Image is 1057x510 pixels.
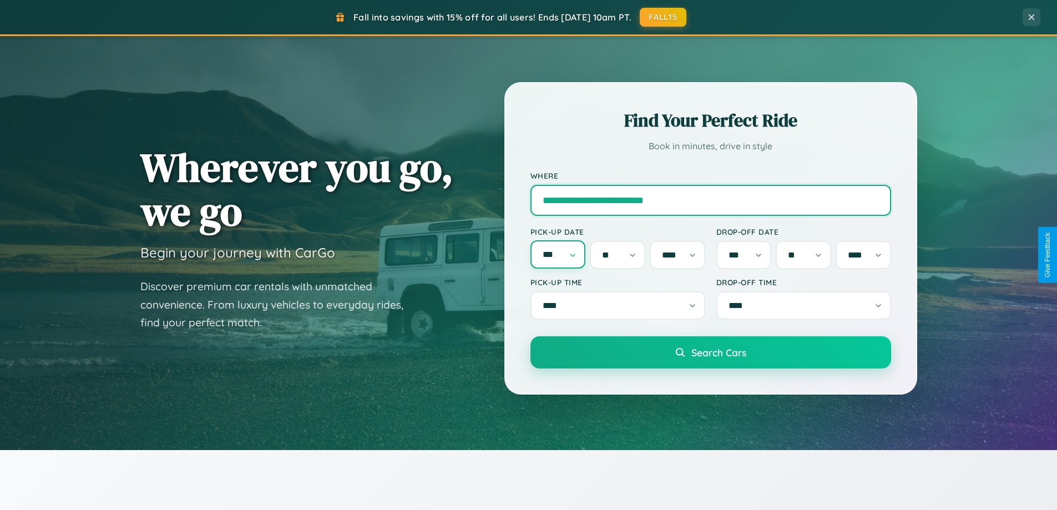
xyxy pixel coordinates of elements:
[140,145,453,233] h1: Wherever you go, we go
[530,138,891,154] p: Book in minutes, drive in style
[140,277,418,332] p: Discover premium car rentals with unmatched convenience. From luxury vehicles to everyday rides, ...
[691,346,746,358] span: Search Cars
[716,277,891,287] label: Drop-off Time
[530,227,705,236] label: Pick-up Date
[530,277,705,287] label: Pick-up Time
[716,227,891,236] label: Drop-off Date
[353,12,631,23] span: Fall into savings with 15% off for all users! Ends [DATE] 10am PT.
[1044,233,1051,277] div: Give Feedback
[140,244,335,261] h3: Begin your journey with CarGo
[640,8,686,27] button: FALL15
[530,336,891,368] button: Search Cars
[530,108,891,133] h2: Find Your Perfect Ride
[530,171,891,180] label: Where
